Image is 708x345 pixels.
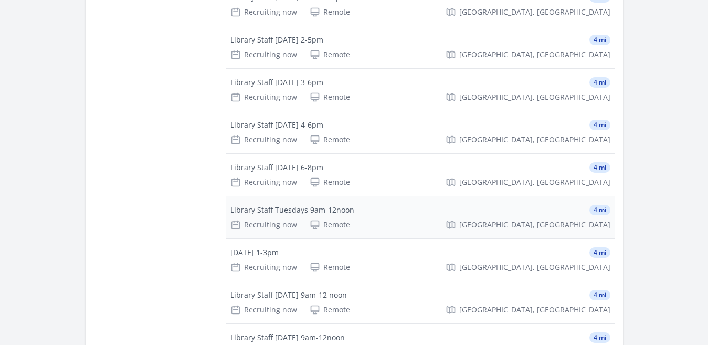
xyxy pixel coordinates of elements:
[230,290,347,300] div: Library Staff [DATE] 9am-12 noon
[230,219,297,230] div: Recruiting now
[589,77,610,88] span: 4 mi
[230,332,345,343] div: Library Staff [DATE] 9am-12noon
[230,92,297,102] div: Recruiting now
[310,134,350,145] div: Remote
[459,92,610,102] span: [GEOGRAPHIC_DATA], [GEOGRAPHIC_DATA]
[226,69,615,111] a: Library Staff [DATE] 3-6pm 4 mi Recruiting now Remote [GEOGRAPHIC_DATA], [GEOGRAPHIC_DATA]
[230,77,323,88] div: Library Staff [DATE] 3-6pm
[230,262,297,273] div: Recruiting now
[459,219,610,230] span: [GEOGRAPHIC_DATA], [GEOGRAPHIC_DATA]
[230,35,323,45] div: Library Staff [DATE] 2-5pm
[226,281,615,323] a: Library Staff [DATE] 9am-12 noon 4 mi Recruiting now Remote [GEOGRAPHIC_DATA], [GEOGRAPHIC_DATA]
[589,290,610,300] span: 4 mi
[230,7,297,17] div: Recruiting now
[459,177,610,187] span: [GEOGRAPHIC_DATA], [GEOGRAPHIC_DATA]
[230,120,323,130] div: Library Staff [DATE] 4-6pm
[310,305,350,315] div: Remote
[589,35,610,45] span: 4 mi
[310,262,350,273] div: Remote
[230,205,354,215] div: Library Staff Tuesdays 9am-12noon
[226,239,615,281] a: [DATE] 1-3pm 4 mi Recruiting now Remote [GEOGRAPHIC_DATA], [GEOGRAPHIC_DATA]
[310,49,350,60] div: Remote
[230,305,297,315] div: Recruiting now
[310,92,350,102] div: Remote
[589,120,610,130] span: 4 mi
[226,111,615,153] a: Library Staff [DATE] 4-6pm 4 mi Recruiting now Remote [GEOGRAPHIC_DATA], [GEOGRAPHIC_DATA]
[230,177,297,187] div: Recruiting now
[459,134,610,145] span: [GEOGRAPHIC_DATA], [GEOGRAPHIC_DATA]
[226,26,615,68] a: Library Staff [DATE] 2-5pm 4 mi Recruiting now Remote [GEOGRAPHIC_DATA], [GEOGRAPHIC_DATA]
[589,162,610,173] span: 4 mi
[230,162,323,173] div: Library Staff [DATE] 6-8pm
[459,7,610,17] span: [GEOGRAPHIC_DATA], [GEOGRAPHIC_DATA]
[310,7,350,17] div: Remote
[459,305,610,315] span: [GEOGRAPHIC_DATA], [GEOGRAPHIC_DATA]
[310,177,350,187] div: Remote
[310,219,350,230] div: Remote
[459,49,610,60] span: [GEOGRAPHIC_DATA], [GEOGRAPHIC_DATA]
[230,247,279,258] div: [DATE] 1-3pm
[589,247,610,258] span: 4 mi
[589,332,610,343] span: 4 mi
[230,49,297,60] div: Recruiting now
[230,134,297,145] div: Recruiting now
[226,196,615,238] a: Library Staff Tuesdays 9am-12noon 4 mi Recruiting now Remote [GEOGRAPHIC_DATA], [GEOGRAPHIC_DATA]
[459,262,610,273] span: [GEOGRAPHIC_DATA], [GEOGRAPHIC_DATA]
[226,154,615,196] a: Library Staff [DATE] 6-8pm 4 mi Recruiting now Remote [GEOGRAPHIC_DATA], [GEOGRAPHIC_DATA]
[589,205,610,215] span: 4 mi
